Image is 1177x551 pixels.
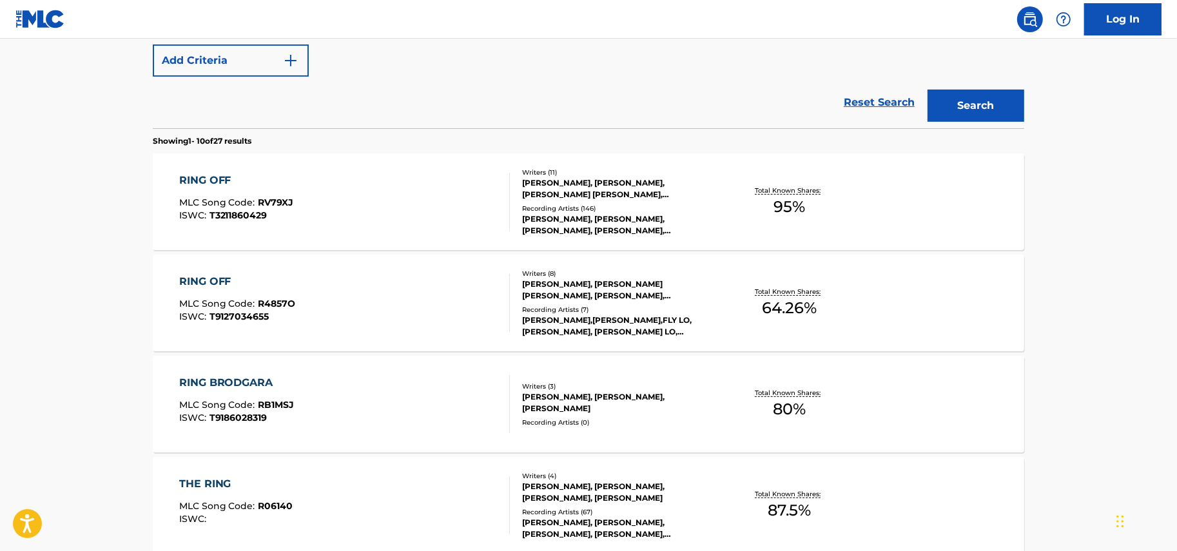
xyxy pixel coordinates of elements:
div: RING BRODGARA [179,375,295,391]
p: Total Known Shares: [755,186,824,195]
span: T3211860429 [209,209,267,221]
div: Recording Artists ( 67 ) [522,507,717,517]
div: Drag [1116,502,1124,541]
div: RING OFF [179,274,296,289]
iframe: Chat Widget [1113,489,1177,551]
div: Writers ( 3 ) [522,382,717,391]
div: [PERSON_NAME], [PERSON_NAME], [PERSON_NAME], [PERSON_NAME] [522,481,717,504]
span: ISWC : [179,209,209,221]
div: Recording Artists ( 146 ) [522,204,717,213]
span: 87.5 % [768,499,811,522]
span: MLC Song Code : [179,500,258,512]
a: RING OFFMLC Song Code:R4857OISWC:T9127034655Writers (8)[PERSON_NAME], [PERSON_NAME] [PERSON_NAME]... [153,255,1024,351]
span: R4857O [258,298,296,309]
div: Writers ( 8 ) [522,269,717,278]
a: Log In [1084,3,1162,35]
div: Writers ( 11 ) [522,168,717,177]
button: Search [928,90,1024,122]
span: MLC Song Code : [179,298,258,309]
a: Reset Search [837,88,921,117]
span: ISWC : [179,513,209,525]
img: search [1022,12,1038,27]
div: [PERSON_NAME], [PERSON_NAME], [PERSON_NAME], [PERSON_NAME], [PERSON_NAME] [522,517,717,540]
p: Showing 1 - 10 of 27 results [153,135,251,147]
span: MLC Song Code : [179,197,258,208]
p: Total Known Shares: [755,489,824,499]
div: [PERSON_NAME], [PERSON_NAME], [PERSON_NAME] [PERSON_NAME], [PERSON_NAME] [PERSON_NAME], [PERSON_N... [522,177,717,200]
span: ISWC : [179,412,209,423]
div: RING OFF [179,173,294,188]
img: 9d2ae6d4665cec9f34b9.svg [283,53,298,68]
div: Recording Artists ( 7 ) [522,305,717,314]
div: [PERSON_NAME],[PERSON_NAME],FLY LO, [PERSON_NAME], [PERSON_NAME] LO, [PERSON_NAME], [PERSON_NAME]... [522,314,717,338]
span: 95 % [773,195,805,218]
div: Recording Artists ( 0 ) [522,418,717,427]
div: [PERSON_NAME], [PERSON_NAME] [PERSON_NAME], [PERSON_NAME], [PERSON_NAME], [PERSON_NAME] [PERSON_N... [522,278,717,302]
p: Total Known Shares: [755,287,824,296]
div: Help [1051,6,1076,32]
img: MLC Logo [15,10,65,28]
span: R06140 [258,500,293,512]
a: RING OFFMLC Song Code:RV79XJISWC:T3211860429Writers (11)[PERSON_NAME], [PERSON_NAME], [PERSON_NAM... [153,153,1024,250]
button: Add Criteria [153,44,309,77]
span: RV79XJ [258,197,294,208]
p: Total Known Shares: [755,388,824,398]
span: RB1MSJ [258,399,295,411]
div: THE RING [179,476,293,492]
span: T9186028319 [209,412,267,423]
a: Public Search [1017,6,1043,32]
img: help [1056,12,1071,27]
div: [PERSON_NAME], [PERSON_NAME], [PERSON_NAME] [522,391,717,414]
div: Writers ( 4 ) [522,471,717,481]
span: MLC Song Code : [179,399,258,411]
span: 80 % [773,398,806,421]
span: T9127034655 [209,311,269,322]
div: [PERSON_NAME], [PERSON_NAME], [PERSON_NAME], [PERSON_NAME], [PERSON_NAME] [522,213,717,237]
span: 64.26 % [762,296,817,320]
span: ISWC : [179,311,209,322]
a: RING BRODGARAMLC Song Code:RB1MSJISWC:T9186028319Writers (3)[PERSON_NAME], [PERSON_NAME], [PERSON... [153,356,1024,452]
